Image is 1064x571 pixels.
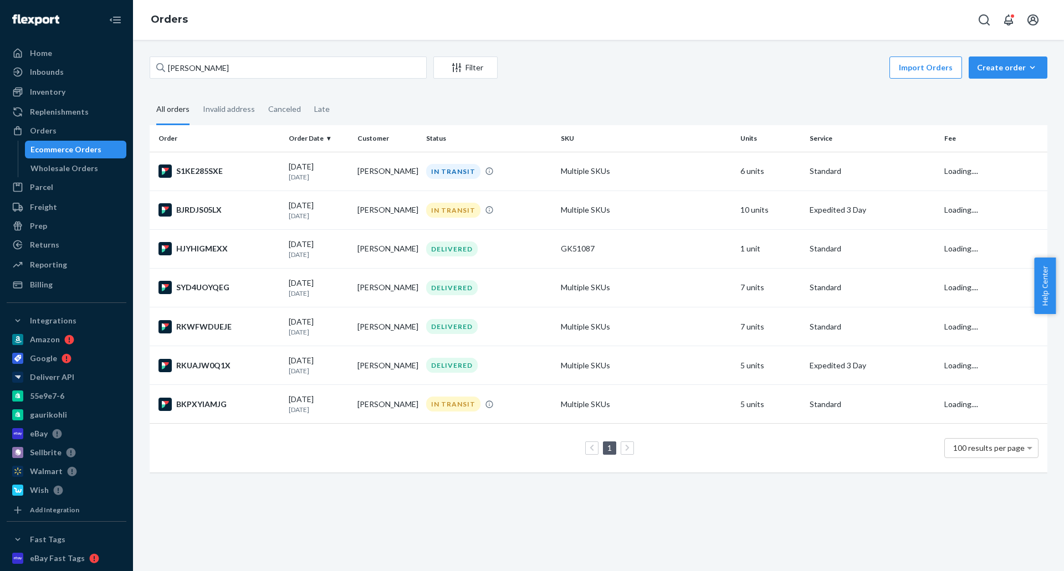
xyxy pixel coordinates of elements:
a: Reporting [7,256,126,274]
div: Returns [30,239,59,250]
div: BJRDJS05LX [158,203,280,217]
div: eBay Fast Tags [30,553,85,564]
a: gaurikohli [7,406,126,424]
div: DELIVERED [426,358,478,373]
div: Reporting [30,259,67,270]
a: Home [7,44,126,62]
td: [PERSON_NAME] [353,385,422,424]
button: Filter [433,56,498,79]
td: Loading.... [940,191,1047,229]
a: eBay [7,425,126,443]
td: 1 unit [736,229,805,268]
div: DELIVERED [426,280,478,295]
div: Customer [357,133,417,143]
a: Deliverr API [7,368,126,386]
div: GK51087 [561,243,731,254]
td: Loading.... [940,307,1047,346]
th: Status [422,125,556,152]
button: Fast Tags [7,531,126,548]
div: RKWFWDUEJE [158,320,280,333]
p: [DATE] [289,327,349,337]
th: SKU [556,125,736,152]
button: Import Orders [889,56,962,79]
th: Units [736,125,805,152]
p: [DATE] [289,250,349,259]
div: HJYHIGMEXX [158,242,280,255]
td: Loading.... [940,229,1047,268]
td: Loading.... [940,268,1047,307]
a: Parcel [7,178,126,196]
div: [DATE] [289,316,349,337]
p: [DATE] [289,211,349,220]
div: Invalid address [203,95,255,124]
a: Replenishments [7,103,126,121]
div: Prep [30,220,47,232]
td: 5 units [736,385,805,424]
div: Inbounds [30,66,64,78]
ol: breadcrumbs [142,4,197,36]
div: Wholesale Orders [30,163,98,174]
button: Close Navigation [104,9,126,31]
div: Walmart [30,466,63,477]
div: DELIVERED [426,319,478,334]
div: [DATE] [289,355,349,375]
div: Create order [977,62,1039,73]
div: eBay [30,428,48,439]
th: Order Date [284,125,353,152]
td: 6 units [736,152,805,191]
div: Inventory [30,86,65,97]
div: RKUAJW0Q1X [158,359,280,372]
div: [DATE] [289,200,349,220]
div: Freight [30,202,57,213]
div: [DATE] [289,161,349,182]
td: Multiple SKUs [556,385,736,424]
td: 10 units [736,191,805,229]
div: 55e9e7-6 [30,390,64,402]
div: Filter [434,62,497,73]
button: Open account menu [1022,9,1044,31]
a: Returns [7,236,126,254]
div: [DATE] [289,277,349,298]
a: Inbounds [7,63,126,81]
div: Ecommerce Orders [30,144,101,155]
div: BKPXYIAMJG [158,398,280,411]
a: Inventory [7,83,126,101]
div: Deliverr API [30,372,74,383]
div: [DATE] [289,239,349,259]
td: [PERSON_NAME] [353,229,422,268]
p: [DATE] [289,366,349,375]
div: IN TRANSIT [426,397,480,411]
button: Help Center [1034,258,1056,314]
div: S1KE285SXE [158,164,280,178]
th: Order [150,125,284,152]
td: 7 units [736,268,805,307]
div: Add Integration [30,505,79,515]
div: DELIVERED [426,241,478,256]
td: 5 units [736,346,805,385]
a: eBay Fast Tags [7,549,126,567]
div: Canceled [268,95,301,124]
a: Walmart [7,462,126,480]
div: Replenishments [30,106,89,117]
td: Multiple SKUs [556,346,736,385]
td: Loading.... [940,346,1047,385]
img: Flexport logo [12,14,59,25]
div: Late [314,95,330,124]
td: Multiple SKUs [556,268,736,307]
p: Standard [810,321,935,332]
div: Integrations [30,315,76,326]
td: Loading.... [940,152,1047,191]
th: Service [805,125,940,152]
p: Standard [810,282,935,293]
a: Orders [7,122,126,140]
button: Open notifications [997,9,1020,31]
td: 7 units [736,307,805,346]
div: All orders [156,95,190,125]
div: Google [30,353,57,364]
a: 55e9e7-6 [7,387,126,405]
div: Sellbrite [30,447,62,458]
p: Standard [810,243,935,254]
td: Multiple SKUs [556,307,736,346]
div: [DATE] [289,394,349,414]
